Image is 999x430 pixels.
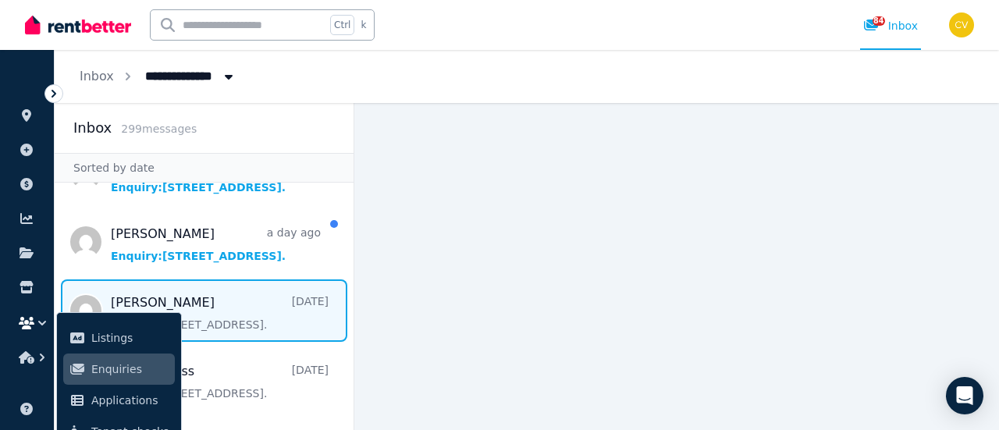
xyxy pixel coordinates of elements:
[55,50,261,103] nav: Breadcrumb
[25,13,131,37] img: RentBetter
[330,15,354,35] span: Ctrl
[121,123,197,135] span: 299 message s
[873,16,885,26] span: 84
[949,12,974,37] img: Con Vafeas
[55,153,354,183] div: Sorted by date
[80,69,114,84] a: Inbox
[63,322,175,354] a: Listings
[111,225,321,264] a: [PERSON_NAME]a day agoEnquiry:[STREET_ADDRESS].
[55,183,354,430] nav: Message list
[91,391,169,410] span: Applications
[111,293,329,332] a: [PERSON_NAME][DATE]Enquiry:[STREET_ADDRESS].
[361,19,366,31] span: k
[63,385,175,416] a: Applications
[91,360,169,378] span: Enquiries
[63,354,175,385] a: Enquiries
[946,377,983,414] div: Open Intercom Messenger
[91,329,169,347] span: Listings
[111,156,321,195] a: [PERSON_NAME]a day agoEnquiry:[STREET_ADDRESS].
[863,18,918,34] div: Inbox
[73,117,112,139] h2: Inbox
[111,362,329,401] a: Amit Hergass[DATE]Enquiry:[STREET_ADDRESS].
